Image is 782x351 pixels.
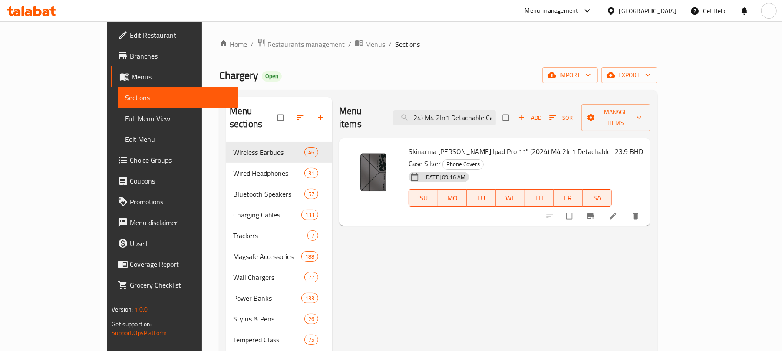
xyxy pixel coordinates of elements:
span: i [768,6,769,16]
span: export [608,70,650,81]
a: Promotions [111,191,238,212]
span: 7 [308,232,318,240]
span: import [549,70,591,81]
a: Edit Menu [118,129,238,150]
li: / [251,39,254,49]
div: items [304,335,318,345]
div: Charging Cables133 [226,204,332,225]
span: Open [262,72,282,80]
div: Tempered Glass75 [226,329,332,350]
span: Manage items [588,107,643,128]
button: Add section [311,108,332,127]
div: items [301,251,318,262]
div: items [301,293,318,303]
a: Menus [355,39,385,50]
span: Magsafe Accessories [233,251,301,262]
div: Phone Covers [442,159,484,170]
div: Bluetooth Speakers57 [226,184,332,204]
span: Get support on: [112,318,152,330]
span: 46 [305,148,318,157]
div: [GEOGRAPHIC_DATA] [619,6,676,16]
a: Support.OpsPlatform [112,327,167,338]
h2: Menu items [339,105,383,131]
span: Power Banks [233,293,301,303]
span: 188 [302,253,318,261]
a: Grocery Checklist [111,275,238,295]
a: Restaurants management [257,39,345,50]
span: Select all sections [272,109,290,126]
input: search [393,110,496,125]
span: TH [528,192,551,204]
h6: 23.9 BHD [615,145,643,157]
span: Coupons [130,176,231,186]
span: FR [557,192,579,204]
span: Menus [365,39,385,49]
span: Chargery [219,66,258,85]
a: Edit Restaurant [111,25,238,46]
a: Upsell [111,233,238,254]
span: Sort [549,113,576,123]
span: Wired Headphones [233,168,304,178]
img: Skinarma Kira Kobai Ipad Pro 11" (2024) M4 2In1 Detachable Case Silver [346,145,402,201]
span: Stylus & Pens [233,314,304,324]
span: Bluetooth Speakers [233,189,304,199]
a: Coverage Report [111,254,238,275]
div: Wall Chargers77 [226,267,332,288]
span: Full Menu View [125,113,231,124]
a: Branches [111,46,238,66]
span: 57 [305,190,318,198]
button: WE [496,189,525,207]
button: Branch-specific-item [581,207,602,226]
span: Promotions [130,197,231,207]
span: Select to update [561,208,579,224]
span: TU [470,192,492,204]
span: Tempered Glass [233,335,304,345]
span: Phone Covers [443,159,483,169]
span: Version: [112,304,133,315]
span: Restaurants management [267,39,345,49]
div: Wall Chargers [233,272,304,282]
button: SA [583,189,612,207]
li: / [348,39,351,49]
a: Coupons [111,171,238,191]
a: Menu disclaimer [111,212,238,233]
span: Menu disclaimer [130,217,231,228]
a: Menus [111,66,238,87]
span: 26 [305,315,318,323]
span: Add item [516,111,544,125]
span: Charging Cables [233,210,301,220]
span: Upsell [130,238,231,249]
span: 31 [305,169,318,177]
div: Open [262,71,282,82]
div: Wireless Earbuds46 [226,142,332,163]
span: SU [412,192,435,204]
span: WE [499,192,521,204]
li: / [389,39,392,49]
span: Grocery Checklist [130,280,231,290]
button: MO [438,189,467,207]
a: Sections [118,87,238,108]
div: Menu-management [525,6,578,16]
div: Trackers7 [226,225,332,246]
button: delete [626,207,647,226]
nav: breadcrumb [219,39,657,50]
div: items [304,189,318,199]
span: Sections [125,92,231,103]
div: Magsafe Accessories188 [226,246,332,267]
button: Add [516,111,544,125]
span: Sections [395,39,420,49]
span: 77 [305,273,318,282]
span: MO [442,192,464,204]
span: Edit Restaurant [130,30,231,40]
div: Power Banks133 [226,288,332,308]
a: Full Menu View [118,108,238,129]
span: 1.0.0 [135,304,148,315]
h2: Menu sections [230,105,277,131]
span: SA [586,192,608,204]
div: items [304,272,318,282]
span: Add [518,113,541,123]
